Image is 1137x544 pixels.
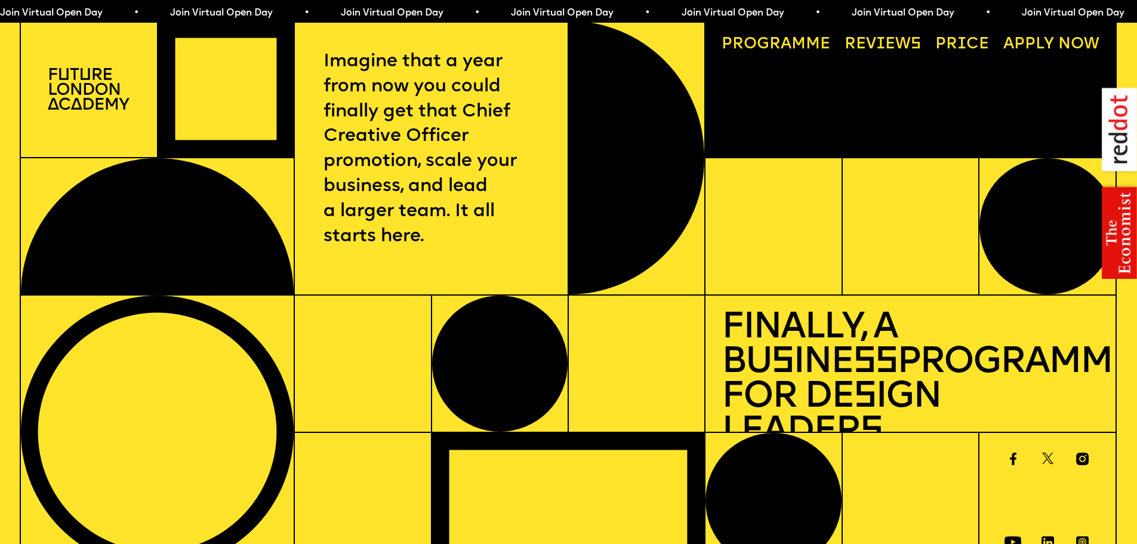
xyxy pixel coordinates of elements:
span: • [645,8,650,18]
a: Apply now [996,29,1107,60]
span: s [853,379,876,416]
span: ss [853,345,897,381]
span: • [134,8,139,18]
h1: Finally, a Bu ine Programme for De ign Leader [722,311,1100,450]
span: • [815,8,821,18]
span: • [304,8,309,18]
span: s [771,345,793,381]
a: Reviews [837,29,929,60]
p: Imagine that a year from now you could finally get that Chief Creative Officer promotion, scale y... [323,50,540,250]
span: s [860,414,882,450]
span: A [1003,36,1014,53]
a: Price [928,29,997,60]
span: • [474,8,480,18]
span: a [781,36,791,53]
a: Programme [714,29,838,60]
span: • [985,8,991,18]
